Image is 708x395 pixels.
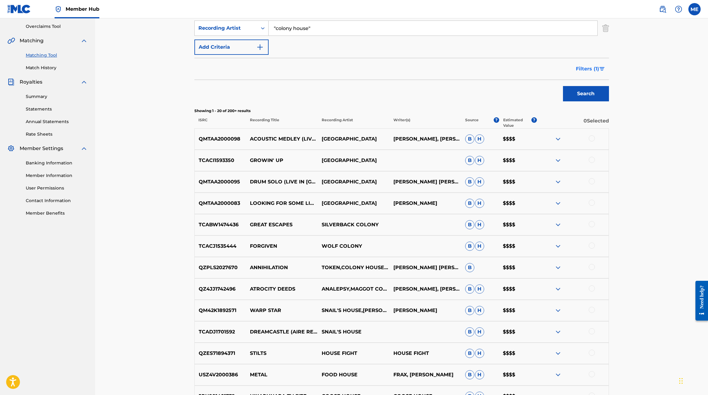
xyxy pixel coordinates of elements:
p: $$$$ [499,200,537,207]
p: WOLF COLONY [318,243,389,250]
a: Member Information [26,172,88,179]
p: $$$$ [499,371,537,378]
div: Drag [679,372,683,390]
img: filter [599,67,605,71]
span: B [465,284,474,294]
p: ANALEPSY,MAGGOT COLONY [318,285,389,293]
p: [PERSON_NAME] [389,307,461,314]
img: expand [80,37,88,44]
p: [GEOGRAPHIC_DATA] [318,135,389,143]
p: TCADJ1701592 [195,328,246,336]
span: H [475,199,484,208]
a: Statements [26,106,88,112]
p: HOUSE FIGHT [318,350,389,357]
span: H [475,306,484,315]
img: expand [554,264,562,271]
span: H [475,156,484,165]
a: Overclaims Tool [26,23,88,30]
a: Matching Tool [26,52,88,58]
p: TCACI1593350 [195,157,246,164]
a: User Permissions [26,185,88,191]
div: User Menu [688,3,701,15]
img: expand [80,78,88,86]
p: QMTAA2000083 [195,200,246,207]
a: Rate Sheets [26,131,88,137]
span: H [475,284,484,294]
p: Showing 1 - 20 of 200+ results [194,108,609,114]
img: MLC Logo [7,5,31,13]
img: expand [554,307,562,314]
span: B [465,327,474,337]
p: QZ4JJ1742496 [195,285,246,293]
a: Match History [26,65,88,71]
span: ? [531,117,537,123]
p: ISRC [194,117,246,128]
p: STILTS [246,350,318,357]
p: $$$$ [499,307,537,314]
a: Contact Information [26,197,88,204]
p: QM42K1892571 [195,307,246,314]
p: ATROCITY DEEDS [246,285,318,293]
a: Summary [26,93,88,100]
a: Public Search [656,3,669,15]
p: SNAIL'S HOUSE,[PERSON_NAME]'S HOUSE [318,307,389,314]
p: TCACJ1535444 [195,243,246,250]
span: H [475,370,484,379]
p: FRAX, [PERSON_NAME] [389,371,461,378]
span: H [475,134,484,144]
p: [PERSON_NAME] [389,200,461,207]
p: QZES71894371 [195,350,246,357]
img: expand [554,157,562,164]
p: ANNIHILATION [246,264,318,271]
a: Annual Statements [26,118,88,125]
img: Delete Criterion [602,21,609,36]
span: Royalties [20,78,42,86]
p: $$$$ [499,221,537,228]
span: B [465,349,474,358]
p: 0 Selected [537,117,609,128]
p: $$$$ [499,135,537,143]
span: B [465,156,474,165]
img: expand [554,178,562,186]
img: expand [554,328,562,336]
p: HOUSE FIGHT [389,350,461,357]
span: B [465,134,474,144]
p: $$$$ [499,243,537,250]
p: QMTAA2000095 [195,178,246,186]
img: Member Settings [7,145,15,152]
p: QZPLS2027670 [195,264,246,271]
p: DRUM SOLO (LIVE IN [GEOGRAPHIC_DATA]) [246,178,318,186]
span: B [465,199,474,208]
span: H [475,220,484,229]
span: Filters ( 1 ) [576,65,599,73]
p: $$$$ [499,328,537,336]
p: GROWIN' UP [246,157,318,164]
img: Top Rightsholder [55,6,62,13]
span: B [465,370,474,379]
p: $$$$ [499,178,537,186]
a: Banking Information [26,160,88,166]
p: TCABW1474436 [195,221,246,228]
img: search [659,6,666,13]
p: WARP STAR [246,307,318,314]
iframe: Chat Widget [677,366,708,395]
p: [PERSON_NAME], [PERSON_NAME], [PERSON_NAME] [389,135,461,143]
span: H [475,242,484,251]
p: Recording Artist [318,117,389,128]
span: Member Hub [66,6,99,13]
span: H [475,349,484,358]
p: Writer(s) [389,117,461,128]
p: METAL [246,371,318,378]
button: Filters (1) [572,61,609,77]
img: expand [554,285,562,293]
p: [PERSON_NAME] [PERSON_NAME] [389,264,461,271]
p: USZ4V2000386 [195,371,246,378]
div: Recording Artist [198,24,254,32]
img: expand [554,200,562,207]
div: Help [672,3,685,15]
p: QMTAA2000098 [195,135,246,143]
img: expand [554,350,562,357]
span: B [465,306,474,315]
